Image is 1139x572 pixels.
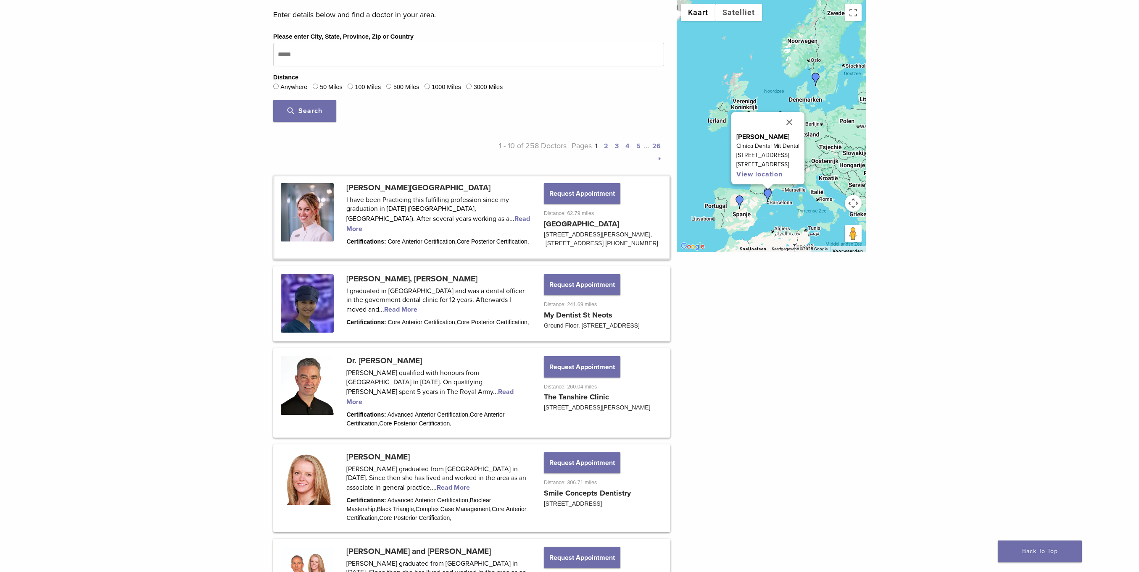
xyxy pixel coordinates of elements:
[636,142,641,150] a: 5
[393,83,419,92] label: 500 Miles
[544,274,620,295] button: Request Appointment
[761,188,775,201] div: Dr. Nadezwda Pinedo Piñango
[772,247,828,251] span: Kaartgegevens ©2025 Google
[774,111,787,125] div: Dr. Mercedes Robles-Medina
[625,142,630,150] a: 4
[681,4,715,21] button: Stratenkaart tonen
[273,32,414,42] label: Please enter City, State, Province, Zip or Country
[273,100,336,122] button: Search
[604,142,608,150] a: 2
[779,112,799,132] button: Sluiten
[736,170,783,178] a: View location
[469,139,567,165] p: 1 - 10 of 258 Doctors
[736,132,799,142] p: [PERSON_NAME]
[679,241,707,252] a: Dit gebied openen in Google Maps (er wordt een nieuw venster geopend)
[998,541,1082,562] a: Back To Top
[432,83,461,92] label: 1000 Miles
[273,8,664,21] p: Enter details below and find a doctor in your area.
[644,141,649,150] span: …
[845,225,862,242] button: Sleep Pegman de kaart op om Street View te openen
[474,83,503,92] label: 3000 Miles
[742,111,756,125] div: Dr. Claire Burgess and Dr. Dominic Hassall
[833,249,863,254] a: Voorwaarden (wordt geopend in een nieuw tabblad)
[544,452,620,473] button: Request Appointment
[544,547,620,568] button: Request Appointment
[544,183,620,204] button: Request Appointment
[273,73,298,82] legend: Distance
[733,195,746,209] div: Carmen Martin
[715,4,762,21] button: Satellietbeelden tonen
[280,83,307,92] label: Anywhere
[567,139,664,165] p: Pages
[679,241,707,252] img: Google
[595,142,597,150] a: 1
[544,356,620,377] button: Request Appointment
[736,160,799,169] p: [STREET_ADDRESS]
[355,83,381,92] label: 100 Miles
[761,189,775,202] div: Dr. Patricia Gatón
[845,4,862,21] button: Weergave op volledig scherm aan- of uitzetten
[615,142,619,150] a: 3
[845,195,862,212] button: Bedieningsopties voor de kaartweergave
[736,142,799,151] p: Clinica Dental Mit Dental
[320,83,343,92] label: 50 Miles
[740,246,767,252] button: Sneltoetsen
[736,151,799,160] p: [STREET_ADDRESS]
[809,73,823,86] div: Dr. Johan Hagman
[287,107,322,115] span: Search
[652,142,661,150] a: 26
